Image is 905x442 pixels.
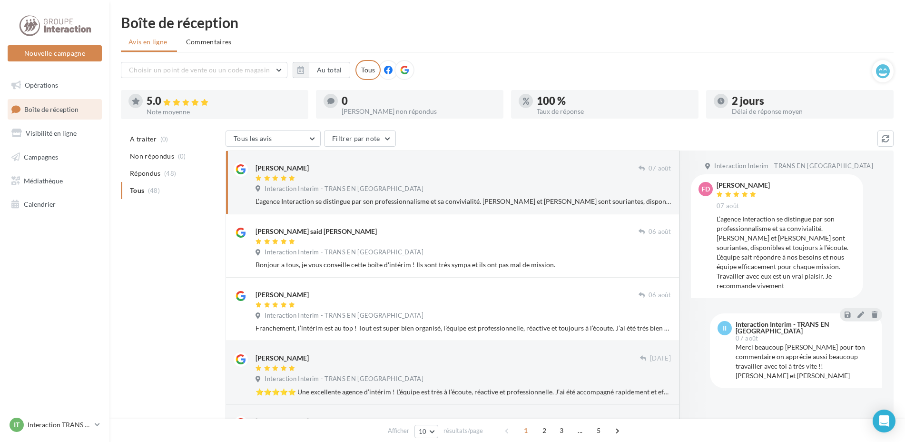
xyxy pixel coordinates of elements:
[293,62,350,78] button: Au total
[130,134,157,144] span: A traiter
[649,228,671,236] span: 06 août
[130,151,174,161] span: Non répondus
[736,342,875,381] div: Merci beaucoup [PERSON_NAME] pour ton commentaire on apprécie aussi beaucoup travailler avec toi ...
[6,147,104,167] a: Campagnes
[186,37,232,47] span: Commentaires
[518,423,533,438] span: 1
[6,75,104,95] a: Opérations
[265,375,423,383] span: Interaction Interim - TRANS EN [GEOGRAPHIC_DATA]
[256,260,671,270] div: Bonjour a tous, je vous conseille cette boîte d'intérim ! Ils sont très sympa et ils ont pas mal ...
[24,200,56,208] span: Calendrier
[414,425,439,438] button: 10
[265,248,423,257] span: Interaction Interim - TRANS EN [GEOGRAPHIC_DATA]
[8,45,102,61] button: Nouvelle campagne
[256,163,309,173] div: [PERSON_NAME]
[28,420,91,430] p: Interaction TRANS EN [GEOGRAPHIC_DATA]
[388,426,409,435] span: Afficher
[717,214,856,291] div: L’agence Interaction se distingue par son professionnalisme et sa convivialité. [PERSON_NAME] et ...
[147,109,301,115] div: Note moyenne
[342,96,496,106] div: 0
[25,81,58,89] span: Opérations
[26,129,77,137] span: Visibilité en ligne
[256,353,309,363] div: [PERSON_NAME]
[732,96,886,106] div: 2 jours
[147,96,301,107] div: 5.0
[650,418,671,427] span: [DATE]
[14,420,20,430] span: IT
[723,323,727,333] span: II
[650,354,671,363] span: [DATE]
[324,131,396,147] button: Filtrer par note
[234,134,272,142] span: Tous les avis
[164,170,176,177] span: (48)
[121,15,894,30] div: Boîte de réception
[537,423,552,438] span: 2
[873,410,895,432] div: Open Intercom Messenger
[591,423,606,438] span: 5
[342,108,496,115] div: [PERSON_NAME] non répondus
[24,176,63,184] span: Médiathèque
[8,416,102,434] a: IT Interaction TRANS EN [GEOGRAPHIC_DATA]
[6,171,104,191] a: Médiathèque
[717,182,770,189] div: [PERSON_NAME]
[24,105,79,113] span: Boîte de réception
[129,66,270,74] span: Choisir un point de vente ou un code magasin
[130,169,161,178] span: Répondus
[554,423,569,438] span: 3
[265,311,423,320] span: Interaction Interim - TRANS EN [GEOGRAPHIC_DATA]
[736,321,873,334] div: Interaction Interim - TRANS EN [GEOGRAPHIC_DATA]
[649,164,671,173] span: 07 août
[6,123,104,143] a: Visibilité en ligne
[256,387,671,397] div: ⭐️⭐️⭐️⭐️⭐️ Une excellente agence d’intérim ! L’équipe est très à l’écoute, réactive et profession...
[178,152,186,160] span: (0)
[572,423,588,438] span: ...
[265,185,423,193] span: Interaction Interim - TRANS EN [GEOGRAPHIC_DATA]
[701,184,710,194] span: Fd
[256,227,377,236] div: [PERSON_NAME] said [PERSON_NAME]
[355,60,381,80] div: Tous
[419,428,427,435] span: 10
[256,417,309,426] div: [PERSON_NAME]
[443,426,483,435] span: résultats/page
[732,108,886,115] div: Délai de réponse moyen
[121,62,287,78] button: Choisir un point de vente ou un code magasin
[6,99,104,120] a: Boîte de réception
[256,290,309,300] div: [PERSON_NAME]
[6,194,104,214] a: Calendrier
[537,96,691,106] div: 100 %
[160,135,168,143] span: (0)
[256,323,671,333] div: Franchement, l’intérim est au top ! Tout est super bien organisé, l’équipe est professionnelle, r...
[717,202,739,211] span: 07 août
[309,62,350,78] button: Au total
[537,108,691,115] div: Taux de réponse
[226,131,321,147] button: Tous les avis
[714,162,873,171] span: Interaction Interim - TRANS EN [GEOGRAPHIC_DATA]
[736,335,758,342] span: 07 août
[649,291,671,300] span: 06 août
[24,153,58,161] span: Campagnes
[256,197,671,206] div: L’agence Interaction se distingue par son professionnalisme et sa convivialité. [PERSON_NAME] et ...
